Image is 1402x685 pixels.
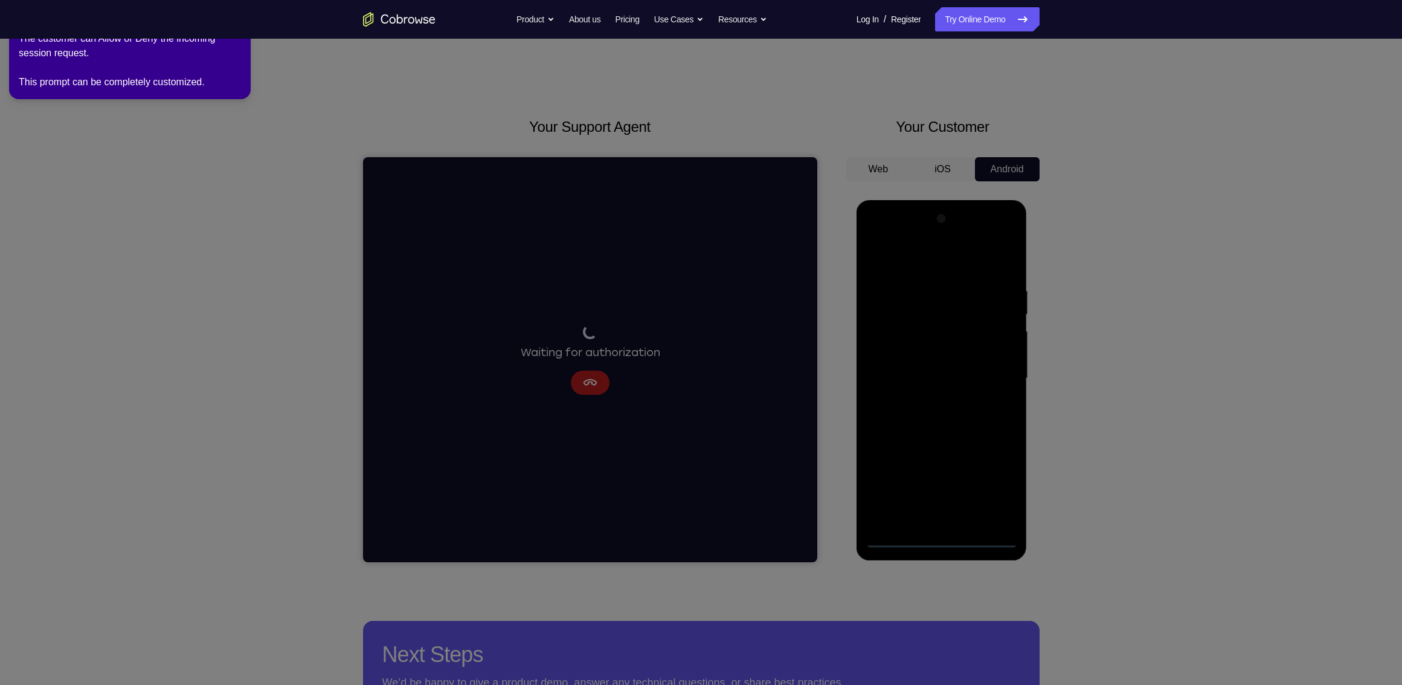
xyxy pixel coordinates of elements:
[718,7,767,31] button: Resources
[569,7,600,31] a: About us
[19,31,241,89] div: The customer can Allow or Deny the incoming session request. This prompt can be completely custom...
[208,213,246,238] button: Cancel
[891,7,921,31] a: Register
[654,7,704,31] button: Use Cases
[935,7,1039,31] a: Try Online Demo
[363,12,436,27] a: Go to the home page
[857,7,879,31] a: Log In
[615,7,639,31] a: Pricing
[158,167,297,204] div: Waiting for authorization
[884,12,886,27] span: /
[516,7,555,31] button: Product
